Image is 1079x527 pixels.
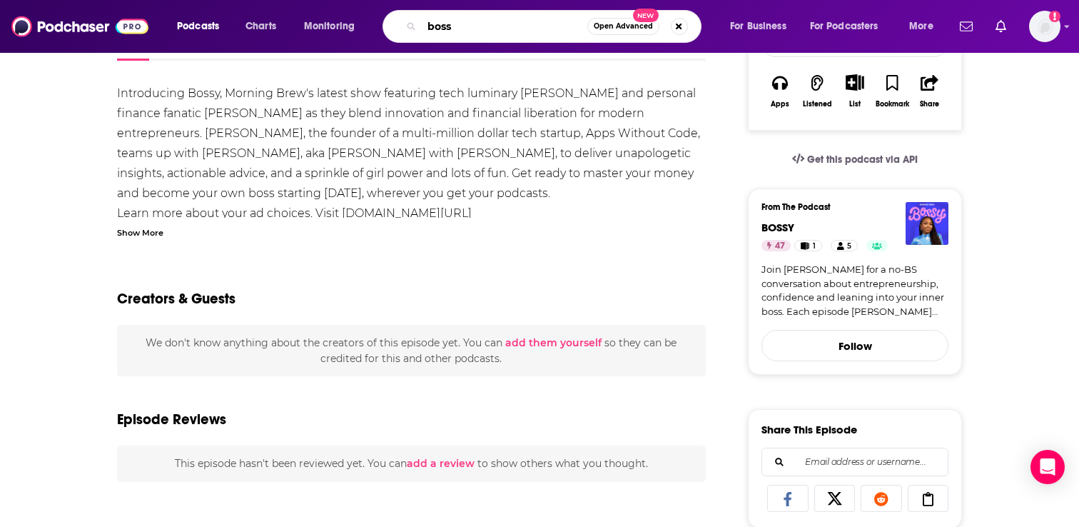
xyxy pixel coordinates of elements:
button: open menu [801,15,899,38]
h3: Episode Reviews [117,411,226,428]
div: Show More ButtonList [836,65,873,117]
button: Bookmark [873,65,911,117]
button: Show More Button [840,74,869,90]
svg: Add a profile image [1049,11,1060,22]
span: Open Advanced [594,23,653,30]
button: Share [911,65,948,117]
div: List [849,99,861,109]
input: Email address or username... [774,448,936,476]
h3: Share This Episode [761,423,857,436]
span: We don't know anything about the creators of this episode yet . You can so they can be credited f... [146,336,677,365]
a: Copy Link [908,485,949,512]
span: This episode hasn't been reviewed yet. You can to show others what you thought. [175,457,648,470]
span: 47 [775,239,785,254]
a: 5 [831,240,858,251]
button: add a review [407,456,475,471]
button: open menu [167,15,238,38]
button: open menu [294,15,373,38]
a: 1 [794,240,822,251]
span: 1 [813,239,816,254]
div: Share [920,100,939,109]
a: Show notifications dropdown [954,14,978,39]
img: User Profile [1029,11,1060,42]
h3: From The Podcast [761,202,937,212]
button: open menu [720,15,804,38]
div: Search followers [761,448,948,476]
div: Apps [771,100,789,109]
a: Share on X/Twitter [814,485,856,512]
a: Show notifications dropdown [990,14,1012,39]
a: BOSSY [761,221,794,234]
h2: Creators & Guests [117,290,235,308]
span: 5 [847,239,851,254]
span: Podcasts [177,16,219,36]
span: Charts [245,16,276,36]
button: Open AdvancedNew [587,18,659,35]
a: Charts [236,15,285,38]
button: open menu [899,15,951,38]
input: Search podcasts, credits, & more... [422,15,587,38]
span: New [633,9,659,22]
div: Introducing Bossy, Morning Brew's latest show featuring tech luminary [PERSON_NAME] and personal ... [117,84,706,224]
a: 47 [761,240,791,251]
button: Show profile menu [1029,11,1060,42]
div: Bookmark [876,100,909,109]
button: Follow [761,330,948,361]
div: Listened [803,100,832,109]
span: Get this podcast via API [807,154,918,166]
img: BOSSY [906,202,948,245]
div: Open Intercom Messenger [1030,450,1065,484]
a: Join [PERSON_NAME] for a no-BS conversation about entrepreneurship, confidence and leaning into y... [761,263,948,318]
button: Apps [761,65,799,117]
a: Share on Facebook [767,485,809,512]
button: add them yourself [505,337,602,348]
a: Get this podcast via API [781,142,929,177]
span: For Business [730,16,786,36]
a: Share on Reddit [861,485,902,512]
img: Podchaser - Follow, Share and Rate Podcasts [11,13,148,40]
span: Monitoring [304,16,355,36]
button: Listened [799,65,836,117]
div: Search podcasts, credits, & more... [396,10,715,43]
span: For Podcasters [810,16,878,36]
span: Logged in as AutumnKatie [1029,11,1060,42]
span: More [909,16,933,36]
